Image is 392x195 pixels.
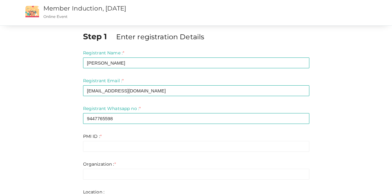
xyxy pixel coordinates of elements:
p: Online Event [43,14,240,19]
label: Location : [83,189,104,195]
img: event2.png [25,6,39,17]
input: Enter registrant phone no here. [83,113,309,124]
label: Organization : [83,161,116,167]
a: Member Induction, [DATE] [43,5,126,12]
label: PMI ID : [83,133,102,139]
label: Step 1 [83,31,115,42]
input: Enter registrant name here. [83,57,309,68]
label: Enter registration Details [116,32,204,42]
label: Registrant Name : [83,50,125,56]
label: Registrant Email : [83,78,124,84]
input: Enter registrant email here. [83,85,309,96]
label: Registrant Whatsapp no : [83,105,141,112]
